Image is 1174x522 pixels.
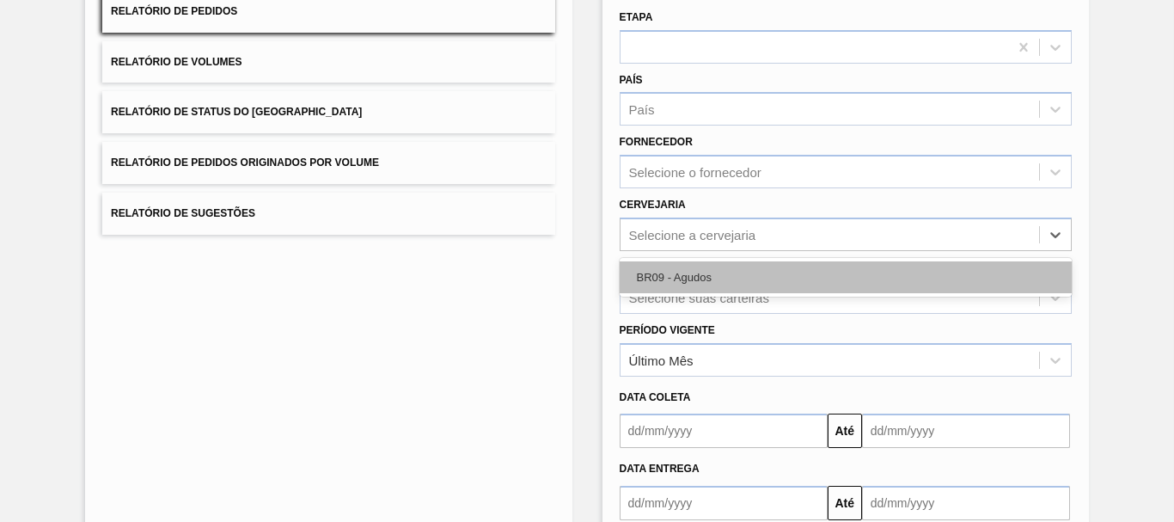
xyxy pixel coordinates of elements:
[862,414,1070,448] input: dd/mm/yyyy
[102,142,554,184] button: Relatório de Pedidos Originados por Volume
[102,91,554,133] button: Relatório de Status do [GEOGRAPHIC_DATA]
[620,414,828,448] input: dd/mm/yyyy
[620,199,686,211] label: Cervejaria
[102,41,554,83] button: Relatório de Volumes
[620,391,691,403] span: Data coleta
[620,136,693,148] label: Fornecedor
[620,324,715,336] label: Período Vigente
[102,193,554,235] button: Relatório de Sugestões
[111,106,362,118] span: Relatório de Status do [GEOGRAPHIC_DATA]
[111,157,379,169] span: Relatório de Pedidos Originados por Volume
[620,261,1072,293] div: BR09 - Agudos
[862,486,1070,520] input: dd/mm/yyyy
[629,353,694,367] div: Último Mês
[620,486,828,520] input: dd/mm/yyyy
[111,56,242,68] span: Relatório de Volumes
[620,11,653,23] label: Etapa
[629,165,761,180] div: Selecione o fornecedor
[620,463,700,475] span: Data entrega
[111,207,255,219] span: Relatório de Sugestões
[620,74,643,86] label: País
[111,5,237,17] span: Relatório de Pedidos
[828,486,862,520] button: Até
[629,290,769,304] div: Selecione suas carteiras
[828,414,862,448] button: Até
[629,227,756,242] div: Selecione a cervejaria
[629,102,655,117] div: País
